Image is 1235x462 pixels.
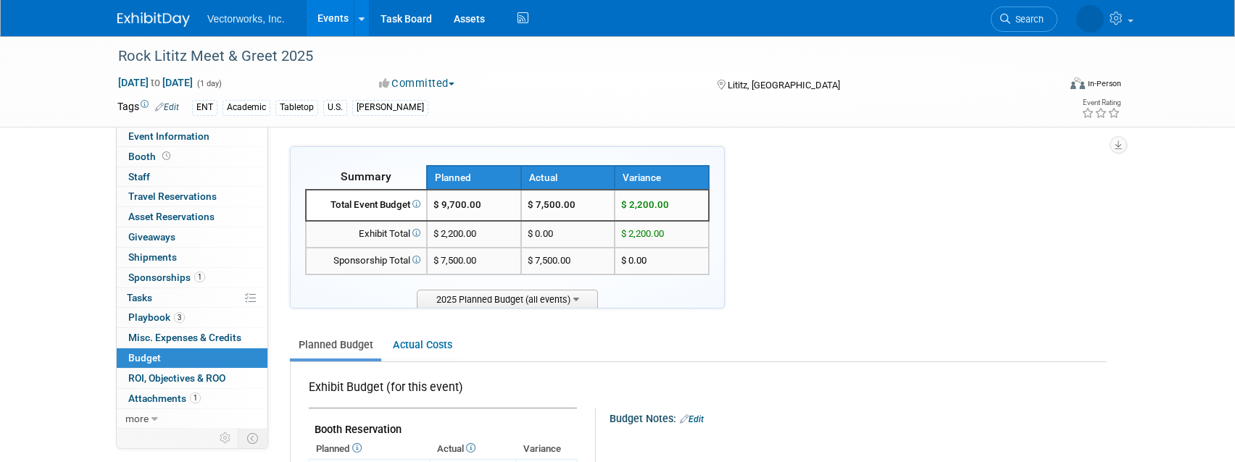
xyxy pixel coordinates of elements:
[1010,14,1044,25] span: Search
[207,13,285,25] span: Vectorworks, Inc.
[125,413,149,424] span: more
[128,130,209,142] span: Event Information
[128,352,161,364] span: Budget
[991,7,1057,32] a: Search
[384,332,460,358] a: Actual Costs
[128,231,175,243] span: Giveaways
[309,439,430,459] th: Planned
[309,408,577,440] td: Booth Reservation
[117,268,267,287] a: Sponsorships1
[374,76,460,91] button: Committed
[117,76,194,89] span: [DATE] [DATE]
[312,254,420,268] div: Sponsorship Total
[521,166,615,190] th: Actual
[1081,99,1120,106] div: Event Rating
[433,199,481,210] span: $ 9,700.00
[149,77,162,88] span: to
[117,12,190,27] img: ExhibitDay
[155,102,179,112] a: Edit
[417,290,598,308] span: 2025 Planned Budget (all events)
[972,75,1121,97] div: Event Format
[427,166,521,190] th: Planned
[323,100,347,115] div: U.S.
[128,332,241,343] span: Misc. Expenses & Credits
[621,228,664,239] span: $ 2,200.00
[117,328,267,348] a: Misc. Expenses & Credits
[159,151,173,161] span: Booth not reserved yet
[117,308,267,327] a: Playbook3
[610,408,1105,427] div: Budget Notes:
[128,190,217,202] span: Travel Reservations
[433,255,476,266] span: $ 7,500.00
[680,414,704,424] a: Edit
[117,187,267,206] a: Travel Reservations
[194,272,205,282] span: 1
[174,312,185,323] span: 3
[312,198,420,212] div: Total Event Budget
[238,429,268,448] td: Toggle Event Tabs
[128,311,185,323] span: Playbook
[117,389,267,408] a: Attachments1
[117,348,267,368] a: Budget
[128,392,201,404] span: Attachments
[117,288,267,308] a: Tasks
[128,151,173,162] span: Booth
[128,272,205,283] span: Sponsorships
[117,167,267,187] a: Staff
[521,248,615,274] td: $ 7,500.00
[128,372,225,384] span: ROI, Objectives & ROO
[621,199,669,210] span: $ 2,200.00
[728,80,840,91] span: Lititz, [GEOGRAPHIC_DATA]
[621,255,646,266] span: $ 0.00
[117,99,179,116] td: Tags
[275,100,318,115] div: Tabletop
[309,379,571,403] div: Exhibit Budget (for this event)
[352,100,428,115] div: [PERSON_NAME]
[516,439,577,459] th: Variance
[128,171,150,182] span: Staff
[341,169,391,183] span: Summary
[1070,77,1085,89] img: Format-Inperson.png
[117,127,267,146] a: Event Information
[117,409,267,429] a: more
[290,332,381,358] a: Planned Budget
[615,166,709,190] th: Variance
[213,429,238,448] td: Personalize Event Tab Strip
[430,439,516,459] th: Actual
[128,211,215,222] span: Asset Reservations
[312,227,420,241] div: Exhibit Total
[196,79,222,88] span: (1 day)
[192,100,217,115] div: ENT
[1087,78,1121,89] div: In-Person
[117,227,267,247] a: Giveaways
[433,228,476,239] span: $ 2,200.00
[127,292,152,303] span: Tasks
[113,43,1036,70] div: Rock Lititz Meet & Greet 2025
[521,190,615,221] td: $ 7,500.00
[117,147,267,167] a: Booth
[128,251,177,263] span: Shipments
[190,392,201,403] span: 1
[117,369,267,388] a: ROI, Objectives & ROO
[117,248,267,267] a: Shipments
[223,100,270,115] div: Academic
[1076,5,1104,33] img: Tania Arabian
[117,207,267,227] a: Asset Reservations
[521,221,615,248] td: $ 0.00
